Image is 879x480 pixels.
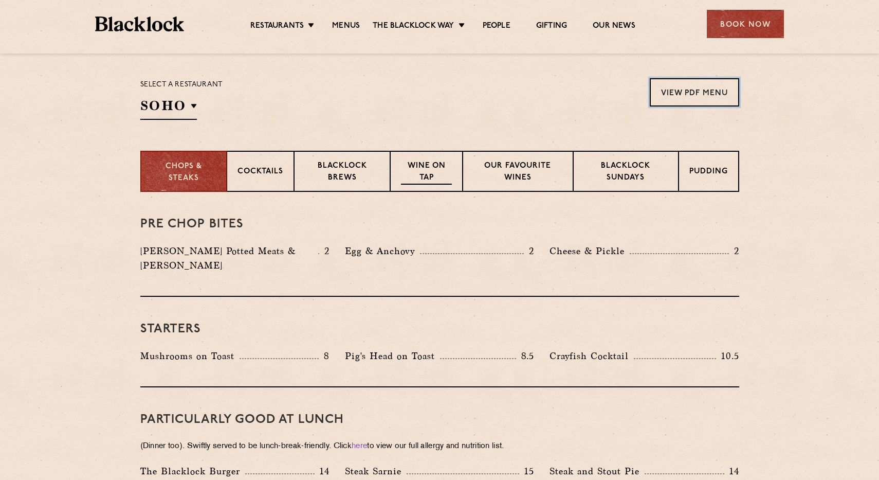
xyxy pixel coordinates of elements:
a: Our News [593,21,635,32]
p: [PERSON_NAME] Potted Meats & [PERSON_NAME] [140,244,318,273]
p: Mushrooms on Toast [140,349,240,363]
p: Select a restaurant [140,78,223,92]
p: Egg & Anchovy [345,244,420,258]
p: 2 [319,244,329,258]
p: Blacklock Sundays [584,161,667,185]
img: BL_Textured_Logo-footer-cropped.svg [95,16,184,31]
p: 2 [524,244,534,258]
a: View PDF Menu [650,78,739,106]
h3: PARTICULARLY GOOD AT LUNCH [140,413,739,426]
p: (Dinner too). Swiftly served to be lunch-break-friendly. Click to view our full allergy and nutri... [140,439,739,454]
p: 10.5 [716,349,739,363]
h3: Pre Chop Bites [140,218,739,231]
p: Steak Sarnie [345,464,407,478]
p: 8 [319,349,329,363]
p: 14 [315,465,329,478]
p: Steak and Stout Pie [550,464,645,478]
a: The Blacklock Way [373,21,454,32]
p: 14 [724,465,739,478]
h3: Starters [140,323,739,336]
p: Blacklock Brews [305,161,380,185]
h2: SOHO [140,97,197,120]
p: Pig's Head on Toast [345,349,440,363]
p: Wine on Tap [401,161,451,185]
p: Pudding [689,166,728,179]
div: Book Now [707,10,784,38]
p: 2 [729,244,739,258]
a: Menus [332,21,360,32]
a: Restaurants [250,21,304,32]
p: Cocktails [237,166,283,179]
p: 15 [519,465,534,478]
a: People [483,21,510,32]
p: Crayfish Cocktail [550,349,634,363]
a: Gifting [536,21,567,32]
p: Our favourite wines [473,161,562,185]
p: Cheese & Pickle [550,244,630,258]
p: Chops & Steaks [152,161,216,184]
p: 8.5 [516,349,535,363]
a: here [352,442,367,450]
p: The Blacklock Burger [140,464,245,478]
